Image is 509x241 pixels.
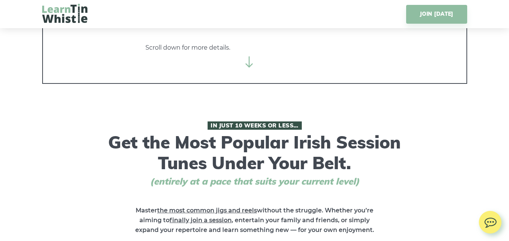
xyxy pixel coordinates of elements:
span: the most common jigs and reels [157,207,257,214]
span: (entirely at a pace that suits your current level) [136,176,373,187]
a: JOIN [DATE] [406,5,467,24]
span: In Just 10 Weeks or Less… [208,121,302,130]
h1: Get the Most Popular Irish Session Tunes Under Your Belt. [106,121,404,187]
p: Scroll down for more details. [145,43,364,53]
img: LearnTinWhistle.com [42,4,87,23]
img: chat.svg [479,211,501,230]
span: finally join a session [170,217,232,224]
strong: Master without the struggle. Whether you’re aiming to , entertain your family and friends, or sim... [135,207,374,233]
